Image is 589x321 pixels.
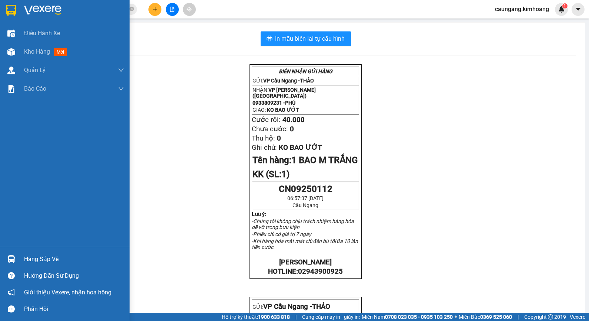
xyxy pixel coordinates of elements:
span: KO BAO ƯỚT [19,48,56,55]
img: logo-vxr [6,5,16,16]
div: Hàng sắp về [24,254,124,265]
span: close-circle [130,7,134,11]
span: VP Cầu Ngang - [263,78,314,84]
img: warehouse-icon [7,67,15,74]
span: CN09250112 [279,184,332,194]
span: caungang.kimhoang [489,4,555,14]
span: mới [54,48,67,56]
img: solution-icon [7,85,15,93]
p: GỬI: [252,303,358,311]
strong: BIÊN NHẬN GỬI HÀNG [279,68,332,74]
span: Cung cấp máy in - giấy in: [302,313,360,321]
span: KO BAO ƯỚT [267,107,299,113]
span: close-circle [130,6,134,13]
button: printerIn mẫu biên lai tự cấu hình [261,31,351,46]
span: 1) [281,169,290,179]
span: 0933809231 - [252,100,295,106]
div: Phản hồi [24,304,124,315]
span: 06:57:37 [DATE] [287,195,324,201]
p: NHẬN: [3,25,108,39]
span: Kho hàng [24,48,50,55]
span: ⚪️ [455,315,457,318]
img: icon-new-feature [558,6,565,13]
span: 1 [563,3,566,9]
strong: 0708 023 035 - 0935 103 250 [385,314,453,320]
span: 02943900925 [298,267,343,276]
p: NHẬN: [252,87,358,99]
span: KO BAO ƯỚT [279,143,322,152]
span: Cầu Ngang [292,202,318,208]
span: 40.000 [282,116,305,124]
span: 1 BAO M TRẮNG KK (SL: [252,155,358,179]
span: VP [PERSON_NAME] ([GEOGRAPHIC_DATA]) [252,87,316,99]
span: copyright [548,314,553,320]
span: message [8,305,15,312]
span: GIAO: [252,107,299,113]
em: -Chúng tôi không chịu trách nhiệm hàng hóa dễ vỡ trong bưu kiện [252,218,354,230]
span: 0 [290,125,294,133]
span: Điều hành xe [24,28,60,38]
span: caret-down [575,6,582,13]
span: Ghi chú: [252,143,277,152]
span: VP [PERSON_NAME] ([GEOGRAPHIC_DATA]) [3,25,74,39]
em: -Khi hàng hóa mất mát chỉ đền bù tối đa 10 lần tiền cước. [252,238,358,250]
span: Chưa cước: [252,125,288,133]
span: THẢO [300,78,314,84]
strong: [PERSON_NAME] [279,258,332,266]
span: VP Cầu Ngang - [263,303,330,311]
img: warehouse-icon [7,48,15,56]
span: Thu hộ: [252,134,275,142]
span: Cước rồi: [252,116,281,124]
strong: 0369 525 060 [480,314,512,320]
strong: 1900 633 818 [258,314,290,320]
span: Quản Lý [24,65,46,75]
button: plus [148,3,161,16]
span: Miền Nam [362,313,453,321]
img: warehouse-icon [7,255,15,263]
span: VP Cầu Ngang - [15,14,73,21]
span: Giới thiệu Vexere, nhận hoa hồng [24,288,111,297]
span: notification [8,289,15,296]
strong: HOTLINE: [268,267,343,276]
div: Hướng dẫn sử dụng [24,270,124,281]
span: PHÚ [40,40,51,47]
button: file-add [166,3,179,16]
span: Báo cáo [24,84,46,93]
span: plus [153,7,158,12]
span: THẢO [57,14,73,21]
img: warehouse-icon [7,30,15,37]
span: question-circle [8,272,15,279]
span: | [518,313,519,321]
span: file-add [170,7,175,12]
button: caret-down [572,3,585,16]
span: Tên hàng: [252,155,358,179]
span: Miền Bắc [459,313,512,321]
span: Hỗ trợ kỹ thuật: [222,313,290,321]
span: 0 [277,134,281,142]
button: aim [183,3,196,16]
span: THẢO [312,303,330,311]
span: PHÚ [285,100,295,106]
span: aim [187,7,192,12]
sup: 1 [562,3,568,9]
p: GỬI: [3,14,108,21]
span: printer [267,36,272,43]
span: 0933809231 - [3,40,51,47]
em: -Phiếu chỉ có giá trị 7 ngày [252,231,311,237]
span: GIAO: [3,48,56,55]
span: down [118,67,124,73]
strong: BIÊN NHẬN GỬI HÀNG [25,4,86,11]
span: | [295,313,297,321]
strong: Lưu ý: [252,211,266,217]
span: down [118,86,124,92]
span: In mẫu biên lai tự cấu hình [275,34,345,43]
p: GỬI: [252,78,358,84]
